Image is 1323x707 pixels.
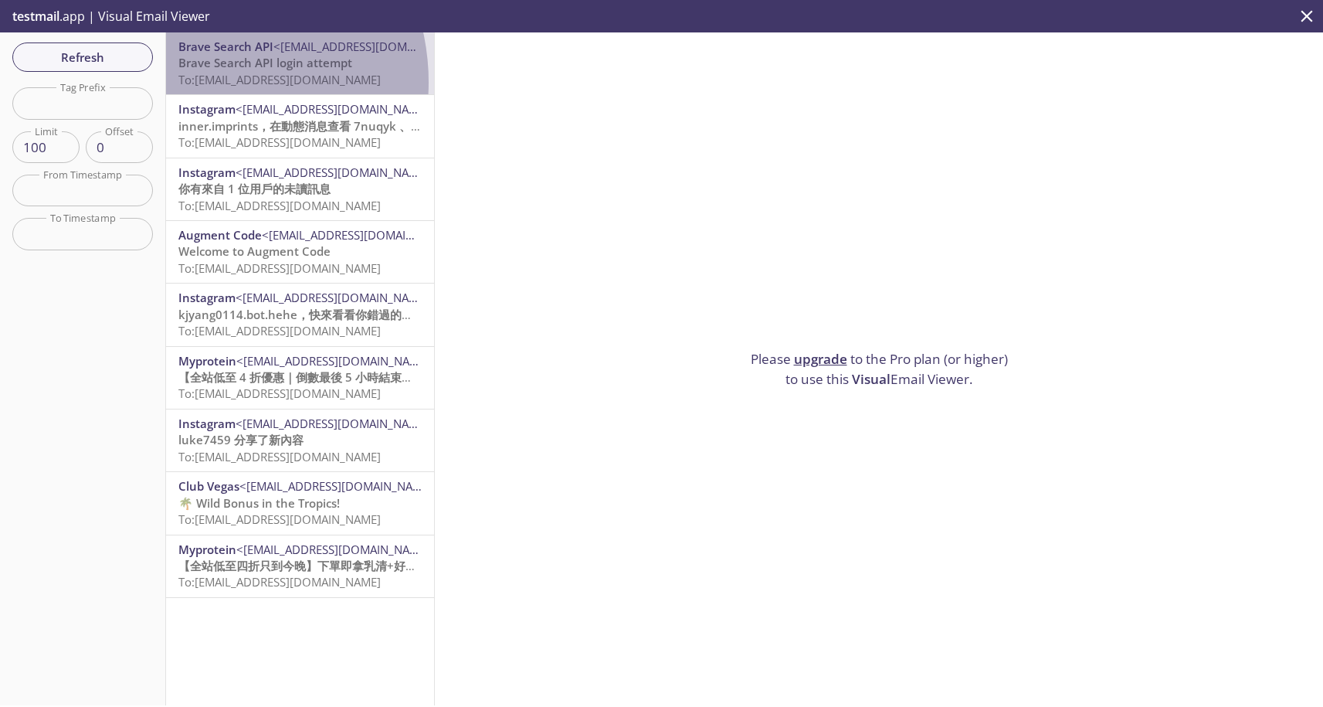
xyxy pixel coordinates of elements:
[178,369,615,385] span: 【全站低至 4 折優惠｜倒數最後 5 小時結束！】💥加碼運動服飾 4 折優惠！立即選購
[262,227,462,243] span: <[EMAIL_ADDRESS][DOMAIN_NAME]>
[236,542,436,557] span: <[EMAIL_ADDRESS][DOMAIN_NAME]>
[178,353,236,369] span: Myprotein
[12,42,153,72] button: Refresh
[166,32,434,94] div: Brave Search API<[EMAIL_ADDRESS][DOMAIN_NAME]>Brave Search API login attemptTo:[EMAIL_ADDRESS][DO...
[178,260,381,276] span: To: [EMAIL_ADDRESS][DOMAIN_NAME]
[178,432,304,447] span: luke7459 分享了新內容
[178,55,352,70] span: Brave Search API login attempt
[178,416,236,431] span: Instagram
[794,350,847,368] a: upgrade
[178,39,273,54] span: Brave Search API
[273,39,473,54] span: <[EMAIL_ADDRESS][DOMAIN_NAME]>
[178,478,239,494] span: Club Vegas
[178,558,602,573] span: 【全站低至四折只到今晚】下單即拿乳清+好禮多重送，立即查看最新上市補劑品！
[178,198,381,213] span: To: [EMAIL_ADDRESS][DOMAIN_NAME]
[236,290,436,305] span: <[EMAIL_ADDRESS][DOMAIN_NAME]>
[744,349,1014,389] p: Please to the Pro plan (or higher) to use this Email Viewer.
[178,307,448,322] span: kjyang0114.bot.hehe，快來看看你錯過的精彩時刻
[178,227,262,243] span: Augment Code
[178,181,331,196] span: 你有來自 1 位用戶的未讀訊息
[25,47,141,67] span: Refresh
[166,472,434,534] div: Club Vegas<[EMAIL_ADDRESS][DOMAIN_NAME]>🌴 Wild Bonus in the Tropics!To:[EMAIL_ADDRESS][DOMAIN_NAME]
[178,574,381,590] span: To: [EMAIL_ADDRESS][DOMAIN_NAME]
[178,72,381,87] span: To: [EMAIL_ADDRESS][DOMAIN_NAME]
[166,158,434,220] div: Instagram<[EMAIL_ADDRESS][DOMAIN_NAME]>你有來自 1 位用戶的未讀訊息To:[EMAIL_ADDRESS][DOMAIN_NAME]
[178,323,381,338] span: To: [EMAIL_ADDRESS][DOMAIN_NAME]
[178,101,236,117] span: Instagram
[166,95,434,157] div: Instagram<[EMAIL_ADDRESS][DOMAIN_NAME]>inner.imprints，在動態消息查看 7nuqyk 、 bai.0809 和其他人的動態To:[EMAIL_...
[178,449,381,464] span: To: [EMAIL_ADDRESS][DOMAIN_NAME]
[178,118,546,134] span: inner.imprints，在動態消息查看 7nuqyk 、 bai.0809 和其他人的動態
[239,478,439,494] span: <[EMAIL_ADDRESS][DOMAIN_NAME]>
[178,495,340,511] span: 🌴 Wild Bonus in the Tropics!
[166,410,434,471] div: Instagram<[EMAIL_ADDRESS][DOMAIN_NAME]>luke7459 分享了新內容To:[EMAIL_ADDRESS][DOMAIN_NAME]
[178,134,381,150] span: To: [EMAIL_ADDRESS][DOMAIN_NAME]
[166,284,434,345] div: Instagram<[EMAIL_ADDRESS][DOMAIN_NAME]>kjyang0114.bot.hehe，快來看看你錯過的精彩時刻To:[EMAIL_ADDRESS][DOMAIN_...
[166,347,434,409] div: Myprotein<[EMAIL_ADDRESS][DOMAIN_NAME]>【全站低至 4 折優惠｜倒數最後 5 小時結束！】💥加碼運動服飾 4 折優惠！立即選購To:[EMAIL_ADDRE...
[166,32,434,598] nav: emails
[236,101,436,117] span: <[EMAIL_ADDRESS][DOMAIN_NAME]>
[166,221,434,283] div: Augment Code<[EMAIL_ADDRESS][DOMAIN_NAME]>Welcome to Augment CodeTo:[EMAIL_ADDRESS][DOMAIN_NAME]
[236,416,436,431] span: <[EMAIL_ADDRESS][DOMAIN_NAME]>
[178,542,236,557] span: Myprotein
[178,290,236,305] span: Instagram
[236,165,436,180] span: <[EMAIL_ADDRESS][DOMAIN_NAME]>
[852,370,890,388] span: Visual
[166,535,434,597] div: Myprotein<[EMAIL_ADDRESS][DOMAIN_NAME]>【全站低至四折只到今晚】下單即拿乳清+好禮多重送，立即查看最新上市補劑品！To:[EMAIL_ADDRESS][DO...
[12,8,59,25] span: testmail
[178,386,381,401] span: To: [EMAIL_ADDRESS][DOMAIN_NAME]
[178,165,236,180] span: Instagram
[178,512,381,527] span: To: [EMAIL_ADDRESS][DOMAIN_NAME]
[178,243,331,259] span: Welcome to Augment Code
[236,353,436,369] span: <[EMAIL_ADDRESS][DOMAIN_NAME]>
